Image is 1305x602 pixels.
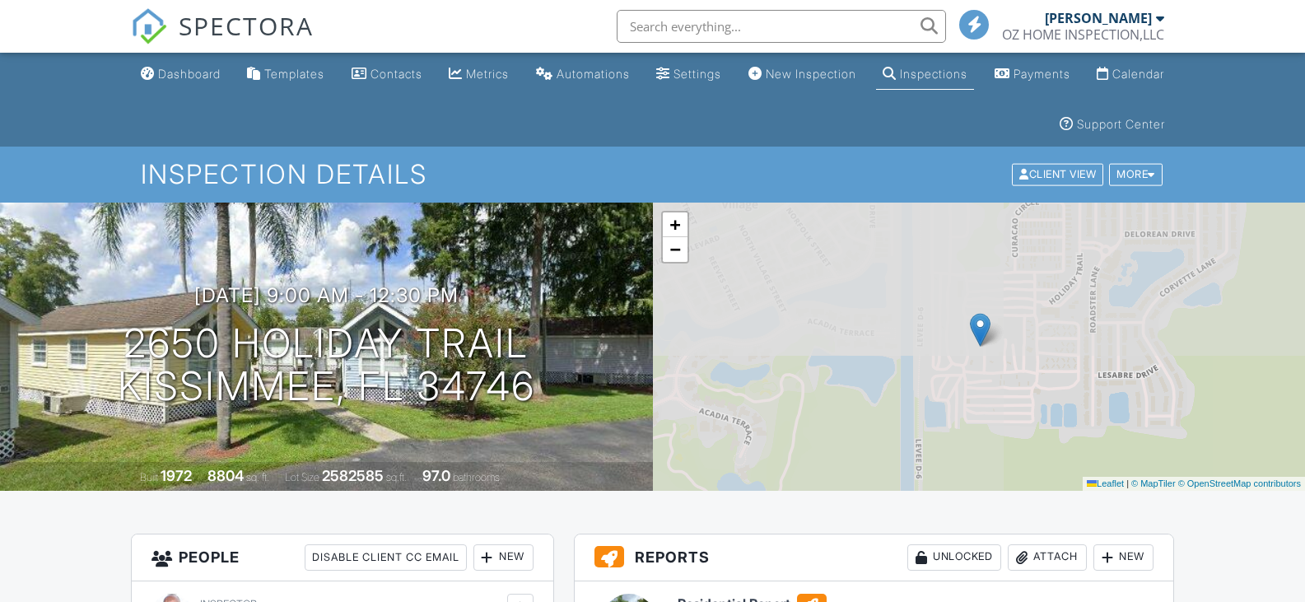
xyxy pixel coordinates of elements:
[650,59,728,90] a: Settings
[742,59,863,90] a: New Inspection
[663,212,687,237] a: Zoom in
[141,160,1163,189] h1: Inspection Details
[575,534,1174,581] h3: Reports
[207,467,244,484] div: 8804
[970,313,990,347] img: Marker
[240,59,331,90] a: Templates
[1045,10,1152,26] div: [PERSON_NAME]
[766,67,856,81] div: New Inspection
[158,67,221,81] div: Dashboard
[1014,67,1070,81] div: Payments
[1008,544,1087,571] div: Attach
[1002,26,1164,43] div: OZ HOME INSPECTION,LLC
[669,214,680,235] span: +
[663,237,687,262] a: Zoom out
[246,471,269,483] span: sq. ft.
[1112,67,1164,81] div: Calendar
[1087,478,1124,488] a: Leaflet
[669,239,680,259] span: −
[118,322,535,409] h1: 2650 Holiday Trail Kissimmee, FL 34746
[1077,117,1165,131] div: Support Center
[1178,478,1301,488] a: © OpenStreetMap contributors
[473,544,534,571] div: New
[386,471,407,483] span: sq.ft.
[371,67,422,81] div: Contacts
[131,22,314,57] a: SPECTORA
[140,471,158,483] span: Built
[1010,167,1107,180] a: Client View
[422,467,450,484] div: 97.0
[1090,59,1171,90] a: Calendar
[322,467,384,484] div: 2582585
[876,59,974,90] a: Inspections
[988,59,1077,90] a: Payments
[673,67,721,81] div: Settings
[453,471,500,483] span: bathrooms
[161,467,192,484] div: 1972
[466,67,509,81] div: Metrics
[345,59,429,90] a: Contacts
[1053,110,1172,140] a: Support Center
[557,67,630,81] div: Automations
[134,59,227,90] a: Dashboard
[264,67,324,81] div: Templates
[1126,478,1129,488] span: |
[907,544,1001,571] div: Unlocked
[1109,164,1163,186] div: More
[305,544,467,571] div: Disable Client CC Email
[194,284,459,306] h3: [DATE] 9:00 am - 12:30 pm
[132,534,553,581] h3: People
[900,67,967,81] div: Inspections
[131,8,167,44] img: The Best Home Inspection Software - Spectora
[442,59,515,90] a: Metrics
[529,59,636,90] a: Automations (Basic)
[617,10,946,43] input: Search everything...
[179,8,314,43] span: SPECTORA
[1012,164,1103,186] div: Client View
[1131,478,1176,488] a: © MapTiler
[285,471,319,483] span: Lot Size
[1093,544,1154,571] div: New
